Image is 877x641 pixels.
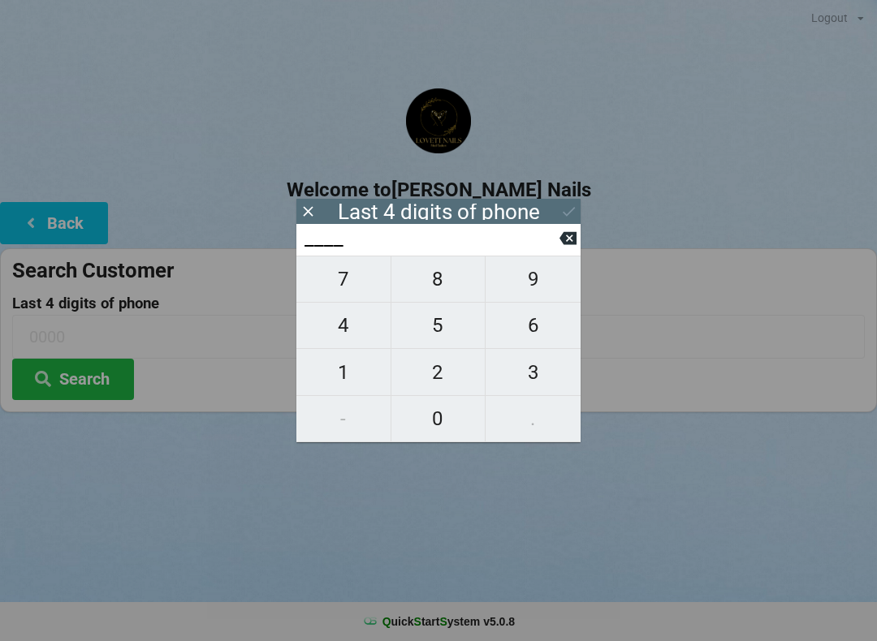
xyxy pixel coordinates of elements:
[391,349,486,395] button: 2
[486,262,581,296] span: 9
[391,396,486,442] button: 0
[391,308,486,342] span: 5
[486,256,581,303] button: 9
[338,204,540,220] div: Last 4 digits of phone
[391,355,486,389] span: 2
[486,349,581,395] button: 3
[486,308,581,342] span: 6
[296,355,391,389] span: 1
[296,308,391,342] span: 4
[296,303,391,349] button: 4
[391,402,486,436] span: 0
[486,355,581,389] span: 3
[391,262,486,296] span: 8
[296,262,391,296] span: 7
[296,256,391,303] button: 7
[391,256,486,303] button: 8
[296,349,391,395] button: 1
[486,303,581,349] button: 6
[391,303,486,349] button: 5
